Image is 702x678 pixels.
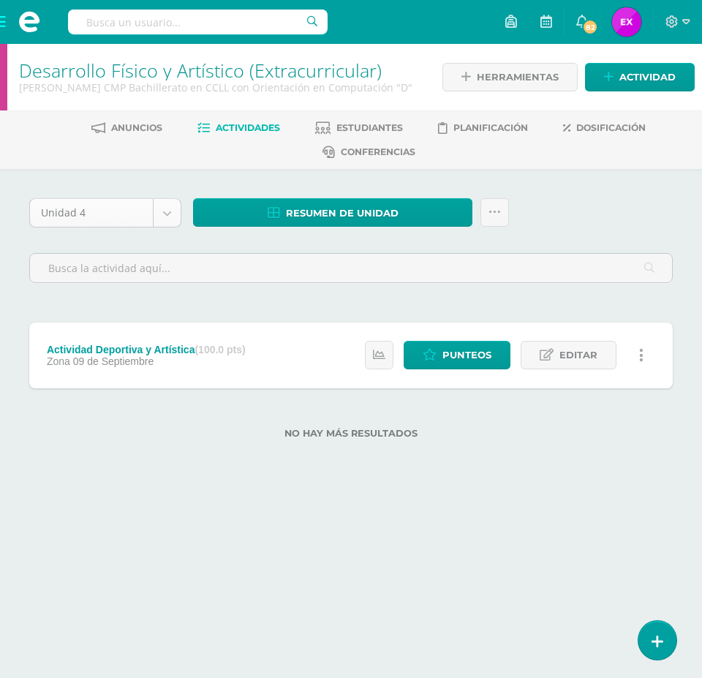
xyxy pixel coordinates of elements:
span: Herramientas [477,64,559,91]
a: Herramientas [442,63,578,91]
strong: (100.0 pts) [195,344,245,355]
span: Dosificación [576,122,646,133]
a: Punteos [404,341,510,369]
span: Editar [559,342,597,369]
span: Resumen de unidad [286,200,399,227]
a: Anuncios [91,116,162,140]
span: Estudiantes [336,122,403,133]
span: Conferencias [341,146,415,157]
a: Unidad 4 [30,199,181,227]
input: Busca la actividad aquí... [30,254,672,282]
span: 82 [582,19,598,35]
a: Conferencias [322,140,415,164]
h1: Desarrollo Físico y Artístico (Extracurricular) [19,60,423,80]
img: 15a074f41613a7f727dddaabd9de4821.png [612,7,641,37]
span: Anuncios [111,122,162,133]
div: Quinto Bachillerato CMP Bachillerato en CCLL con Orientación en Computación 'D' [19,80,423,94]
a: Actividades [197,116,280,140]
label: No hay más resultados [29,428,673,439]
a: Dosificación [563,116,646,140]
span: Planificación [453,122,528,133]
a: Estudiantes [315,116,403,140]
a: Desarrollo Físico y Artístico (Extracurricular) [19,58,382,83]
span: Punteos [442,342,491,369]
span: Zona [47,355,70,367]
a: Planificación [438,116,528,140]
span: Actividades [216,122,280,133]
span: 09 de Septiembre [73,355,154,367]
a: Actividad [585,63,695,91]
span: Actividad [619,64,676,91]
a: Resumen de unidad [193,198,472,227]
input: Busca un usuario... [68,10,328,34]
span: Unidad 4 [41,199,142,227]
div: Actividad Deportiva y Artística [47,344,246,355]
